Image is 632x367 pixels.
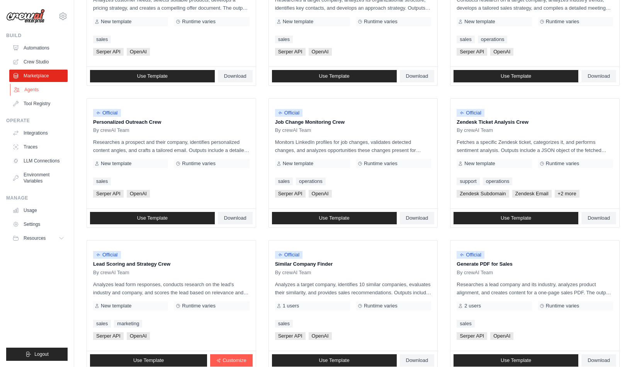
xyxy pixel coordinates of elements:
span: Serper API [93,190,124,198]
a: Environment Variables [9,169,68,187]
a: Integrations [9,127,68,139]
span: +2 more [555,190,579,198]
a: Customize [210,354,252,367]
p: Researches a lead company and its industry, analyzes product alignment, and creates content for a... [457,280,613,297]
span: Use Template [319,73,349,79]
a: Marketplace [9,70,68,82]
span: Use Template [501,73,531,79]
span: New template [283,160,313,167]
p: Job Change Monitoring Crew [275,118,432,126]
p: Generate PDF for Sales [457,260,613,268]
span: Official [93,251,121,259]
a: Use Template [272,70,397,82]
span: New template [101,160,131,167]
span: Use Template [319,357,349,364]
button: Logout [6,348,68,361]
span: Download [224,215,246,221]
a: Usage [9,204,68,217]
span: Serper API [275,48,306,56]
span: Download [588,73,610,79]
span: Runtime varies [364,303,398,309]
a: Download [400,212,435,224]
p: Monitors LinkedIn profiles for job changes, validates detected changes, and analyzes opportunitie... [275,138,432,154]
a: operations [296,178,326,185]
a: Download [218,212,253,224]
span: By crewAI Team [457,270,493,276]
a: sales [93,36,111,43]
span: Use Template [133,357,164,364]
span: By crewAI Team [275,270,311,276]
span: Runtime varies [364,19,398,25]
a: Tool Registry [9,97,68,110]
a: sales [457,36,474,43]
a: Automations [9,42,68,54]
span: OpenAI [490,48,513,56]
span: OpenAI [127,48,150,56]
span: Runtime varies [364,160,398,167]
a: Traces [9,141,68,153]
span: Use Template [319,215,349,221]
span: New template [101,19,131,25]
a: sales [93,320,111,328]
span: Runtime varies [546,19,579,25]
span: Serper API [275,332,306,340]
a: Settings [9,218,68,230]
span: Use Template [137,73,168,79]
span: Zendesk Email [512,190,552,198]
p: Lead Scoring and Strategy Crew [93,260,250,268]
span: Official [275,109,303,117]
a: Use Template [90,70,215,82]
span: Official [275,251,303,259]
span: OpenAI [490,332,513,340]
p: Analyzes lead form responses, conducts research on the lead's industry and company, and scores th... [93,280,250,297]
span: Download [406,73,428,79]
p: Analyzes a target company, identifies 10 similar companies, evaluates their similarity, and provi... [275,280,432,297]
span: OpenAI [127,190,150,198]
a: marketing [114,320,142,328]
div: Manage [6,195,68,201]
span: New template [283,19,313,25]
span: Download [406,215,428,221]
span: Use Template [501,357,531,364]
span: Use Template [137,215,168,221]
span: By crewAI Team [275,127,311,133]
a: sales [457,320,474,328]
span: By crewAI Team [457,127,493,133]
span: New template [464,19,495,25]
span: New template [101,303,131,309]
span: Download [588,357,610,364]
p: Personalized Outreach Crew [93,118,250,126]
span: Serper API [457,48,487,56]
span: OpenAI [309,190,332,198]
span: Download [406,357,428,364]
a: Download [400,354,435,367]
p: Zendesk Ticket Analysis Crew [457,118,613,126]
a: operations [483,178,513,185]
span: By crewAI Team [93,127,129,133]
button: Resources [9,232,68,244]
span: OpenAI [127,332,150,340]
a: Use Template [90,212,215,224]
a: Use Template [272,354,397,367]
span: Runtime varies [182,19,216,25]
span: Official [93,109,121,117]
p: Fetches a specific Zendesk ticket, categorizes it, and performs sentiment analysis. Outputs inclu... [457,138,613,154]
span: 2 users [464,303,481,309]
span: Runtime varies [546,303,579,309]
span: Runtime varies [546,160,579,167]
a: Download [218,70,253,82]
a: Download [581,212,616,224]
a: Use Template [454,354,578,367]
img: Logo [6,9,45,24]
span: Runtime varies [182,303,216,309]
a: sales [275,320,293,328]
a: sales [275,178,293,185]
span: 1 users [283,303,299,309]
span: Serper API [93,48,124,56]
span: Serper API [93,332,124,340]
a: Agents [10,84,68,96]
span: Serper API [275,190,306,198]
a: Download [581,354,616,367]
a: Use Template [454,212,578,224]
a: Use Template [454,70,578,82]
